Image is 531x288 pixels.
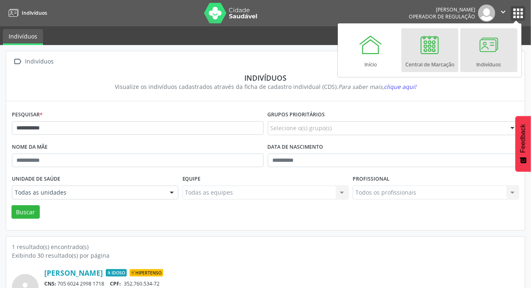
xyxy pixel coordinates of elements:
[11,205,40,219] button: Buscar
[511,6,525,20] button: apps
[12,173,60,186] label: Unidade de saúde
[12,56,55,68] a:  Indivíduos
[338,83,416,91] i: Para saber mais,
[271,124,332,132] span: Selecione o(s) grupo(s)
[15,188,162,197] span: Todas as unidades
[130,269,163,277] span: Hipertenso
[44,280,519,287] div: 705 6024 2998 1718
[12,56,24,68] i: 
[478,5,495,22] img: img
[106,269,127,277] span: Idoso
[515,116,531,172] button: Feedback - Mostrar pesquisa
[44,280,56,287] span: CNS:
[342,28,399,72] a: Início
[409,6,475,13] div: [PERSON_NAME]
[18,73,513,82] div: Indivíduos
[268,141,324,154] label: Data de nascimento
[12,251,519,260] div: Exibindo 30 resultado(s) por página
[520,124,527,153] span: Feedback
[22,9,47,16] span: Indivíduos
[182,173,201,186] label: Equipe
[401,28,458,72] a: Central de Marcação
[12,141,48,154] label: Nome da mãe
[3,29,43,45] a: Indivíduos
[44,268,103,277] a: [PERSON_NAME]
[12,243,519,251] div: 1 resultado(s) encontrado(s)
[409,13,475,20] span: Operador de regulação
[384,83,416,91] span: clique aqui!
[6,6,47,20] a: Indivíduos
[460,28,517,72] a: Indivíduos
[110,280,121,287] span: CPF:
[12,109,43,121] label: Pesquisar
[268,109,325,121] label: Grupos prioritários
[18,82,513,91] div: Visualize os indivíduos cadastrados através da ficha de cadastro individual (CDS).
[353,173,390,186] label: Profissional
[495,5,511,22] button: 
[124,280,160,287] span: 352.760.534-72
[499,7,508,16] i: 
[24,56,55,68] div: Indivíduos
